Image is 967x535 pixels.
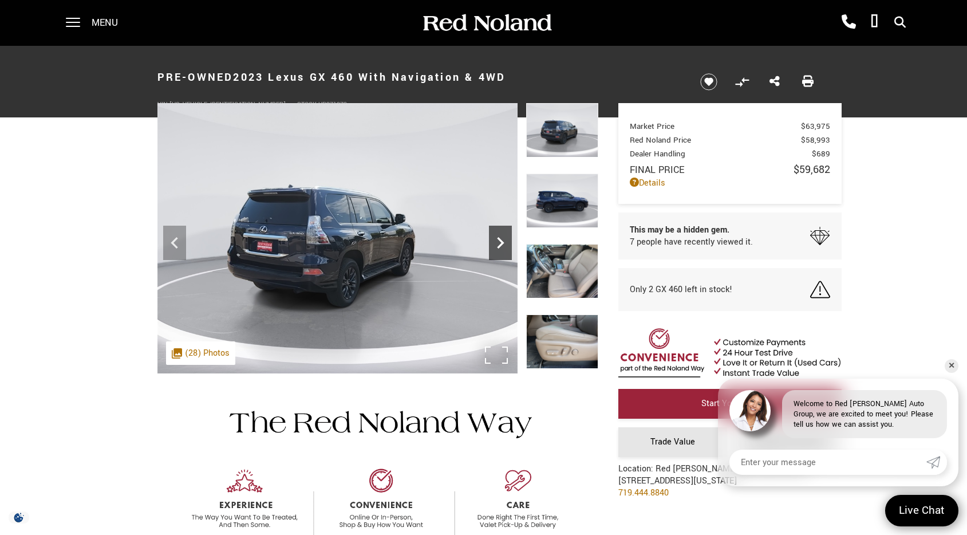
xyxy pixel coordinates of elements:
[526,174,598,228] img: Used 2023 Nightfall Mica Lexus 460 image 9
[729,390,771,431] img: Agent profile photo
[489,226,512,260] div: Next
[166,341,235,365] div: (28) Photos
[630,148,830,159] a: Dealer Handling $689
[630,135,801,145] span: Red Noland Price
[157,54,681,100] h1: 2023 Lexus GX 460 With Navigation & 4WD
[696,73,721,91] button: Save vehicle
[630,177,830,189] a: Details
[421,13,552,33] img: Red Noland Auto Group
[630,284,732,296] span: Only 2 GX 460 left in stock!
[885,495,958,526] a: Live Chat
[618,463,807,508] div: Location: Red [PERSON_NAME] Pre-Owned Center [STREET_ADDRESS][US_STATE]
[701,398,758,410] span: Start Your Deal
[801,121,830,132] span: $63,975
[769,74,780,89] a: Share this Pre-Owned 2023 Lexus GX 460 With Navigation & 4WD
[893,503,950,518] span: Live Chat
[630,121,830,132] a: Market Price $63,975
[630,121,801,132] span: Market Price
[163,226,186,260] div: Previous
[169,100,286,109] span: [US_VEHICLE_IDENTIFICATION_NUMBER]
[297,100,318,109] span: Stock:
[618,487,669,499] a: 719.444.8840
[526,314,598,369] img: Used 2023 Nightfall Mica Lexus 460 image 11
[618,427,727,457] a: Trade Value
[630,224,753,236] span: This may be a hidden gem.
[812,148,830,159] span: $689
[6,512,32,524] img: Opt-Out Icon
[6,512,32,524] section: Click to Open Cookie Consent Modal
[318,100,347,109] span: UP371279
[782,390,947,438] div: Welcome to Red [PERSON_NAME] Auto Group, we are excited to meet you! Please tell us how we can as...
[926,450,947,475] a: Submit
[794,162,830,177] span: $59,682
[157,103,518,373] img: Used 2023 Nightfall Mica Lexus 460 image 8
[650,436,695,448] span: Trade Value
[733,73,751,91] button: Compare Vehicle
[526,244,598,298] img: Used 2023 Nightfall Mica Lexus 460 image 10
[802,74,814,89] a: Print this Pre-Owned 2023 Lexus GX 460 With Navigation & 4WD
[157,70,234,85] strong: Pre-Owned
[801,135,830,145] span: $58,993
[630,236,753,248] span: 7 people have recently viewed it.
[526,103,598,158] img: Used 2023 Nightfall Mica Lexus 460 image 8
[630,163,794,176] span: Final Price
[630,135,830,145] a: Red Noland Price $58,993
[729,450,926,475] input: Enter your message
[157,100,169,109] span: VIN:
[630,162,830,177] a: Final Price $59,682
[618,389,842,419] a: Start Your Deal
[630,148,812,159] span: Dealer Handling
